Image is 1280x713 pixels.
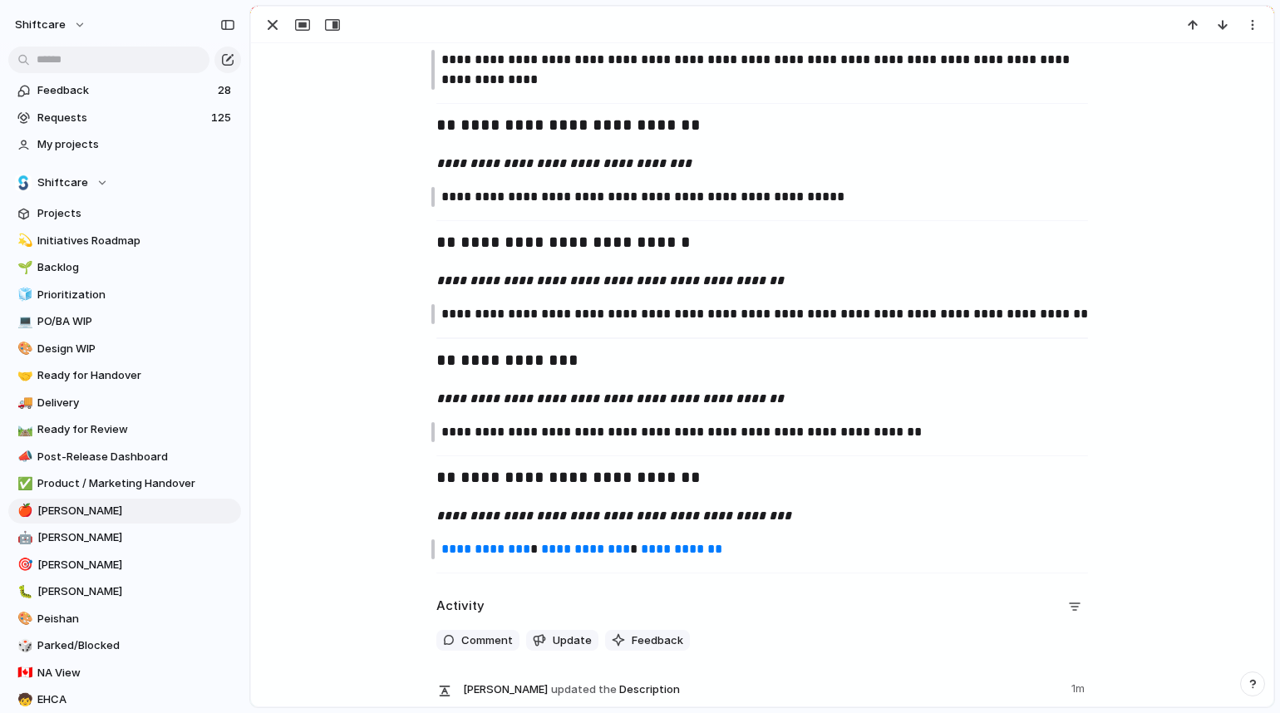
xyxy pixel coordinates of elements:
a: 🛤️Ready for Review [8,417,241,442]
span: Parked/Blocked [37,637,235,654]
span: Feedback [632,632,683,649]
a: 🍎[PERSON_NAME] [8,499,241,524]
button: 🇨🇦 [15,665,32,681]
span: My projects [37,136,235,153]
span: NA View [37,665,235,681]
span: Ready for Review [37,421,235,438]
button: 🧒 [15,691,32,708]
span: [PERSON_NAME] [37,583,235,600]
div: 🚚 [17,393,29,412]
button: Comment [436,630,519,652]
button: 💫 [15,233,32,249]
div: ✅ [17,475,29,494]
span: Design WIP [37,341,235,357]
div: 🎨Peishan [8,607,241,632]
span: Comment [461,632,513,649]
a: 🚚Delivery [8,391,241,416]
a: Requests125 [8,106,241,130]
div: 🇨🇦 [17,663,29,682]
a: 📣Post-Release Dashboard [8,445,241,470]
button: Update [526,630,598,652]
button: shiftcare [7,12,95,38]
span: [PERSON_NAME] [37,503,235,519]
div: 🌱 [17,258,29,278]
div: 🧊 [17,285,29,304]
span: [PERSON_NAME] [37,557,235,573]
button: 🛤️ [15,421,32,438]
a: 🎨Design WIP [8,337,241,361]
button: 🌱 [15,259,32,276]
span: 28 [218,82,234,99]
span: Backlog [37,259,235,276]
a: Feedback28 [8,78,241,103]
span: Prioritization [37,287,235,303]
button: 📣 [15,449,32,465]
button: 🍎 [15,503,32,519]
div: 📣 [17,447,29,466]
a: ✅Product / Marketing Handover [8,471,241,496]
a: 🧒EHCA [8,687,241,712]
div: 🍎 [17,501,29,520]
a: 💻PO/BA WIP [8,309,241,334]
span: 125 [211,110,234,126]
div: 💫 [17,231,29,250]
a: 🎯[PERSON_NAME] [8,553,241,578]
div: 🛤️ [17,420,29,440]
button: 🤝 [15,367,32,384]
span: [PERSON_NAME] [37,529,235,546]
button: 🤖 [15,529,32,546]
span: Projects [37,205,235,222]
a: 🌱Backlog [8,255,241,280]
div: 🎲 [17,637,29,656]
button: ✅ [15,475,32,492]
h2: Activity [436,597,485,616]
button: Shiftcare [8,170,241,195]
span: Product / Marketing Handover [37,475,235,492]
button: 🧊 [15,287,32,303]
div: 💫Initiatives Roadmap [8,229,241,253]
span: [PERSON_NAME] [463,681,548,698]
span: Requests [37,110,206,126]
span: Description [463,677,1061,701]
button: 🎯 [15,557,32,573]
span: Ready for Handover [37,367,235,384]
button: Feedback [605,630,690,652]
div: 🤝 [17,366,29,386]
a: 🧊Prioritization [8,283,241,307]
a: My projects [8,132,241,157]
span: Delivery [37,395,235,411]
span: 1m [1071,677,1088,697]
button: 🐛 [15,583,32,600]
span: PO/BA WIP [37,313,235,330]
a: 🤖[PERSON_NAME] [8,525,241,550]
span: Update [553,632,592,649]
a: 🇨🇦NA View [8,661,241,686]
span: EHCA [37,691,235,708]
div: 🤖 [17,529,29,548]
div: 🧒 [17,691,29,710]
a: 🐛[PERSON_NAME] [8,579,241,604]
div: 🎨 [17,609,29,628]
span: updated the [551,681,617,698]
button: 🎨 [15,341,32,357]
div: 🎯 [17,555,29,574]
a: 🤝Ready for Handover [8,363,241,388]
span: Peishan [37,611,235,627]
button: 🚚 [15,395,32,411]
button: 🎨 [15,611,32,627]
a: 🎲Parked/Blocked [8,633,241,658]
